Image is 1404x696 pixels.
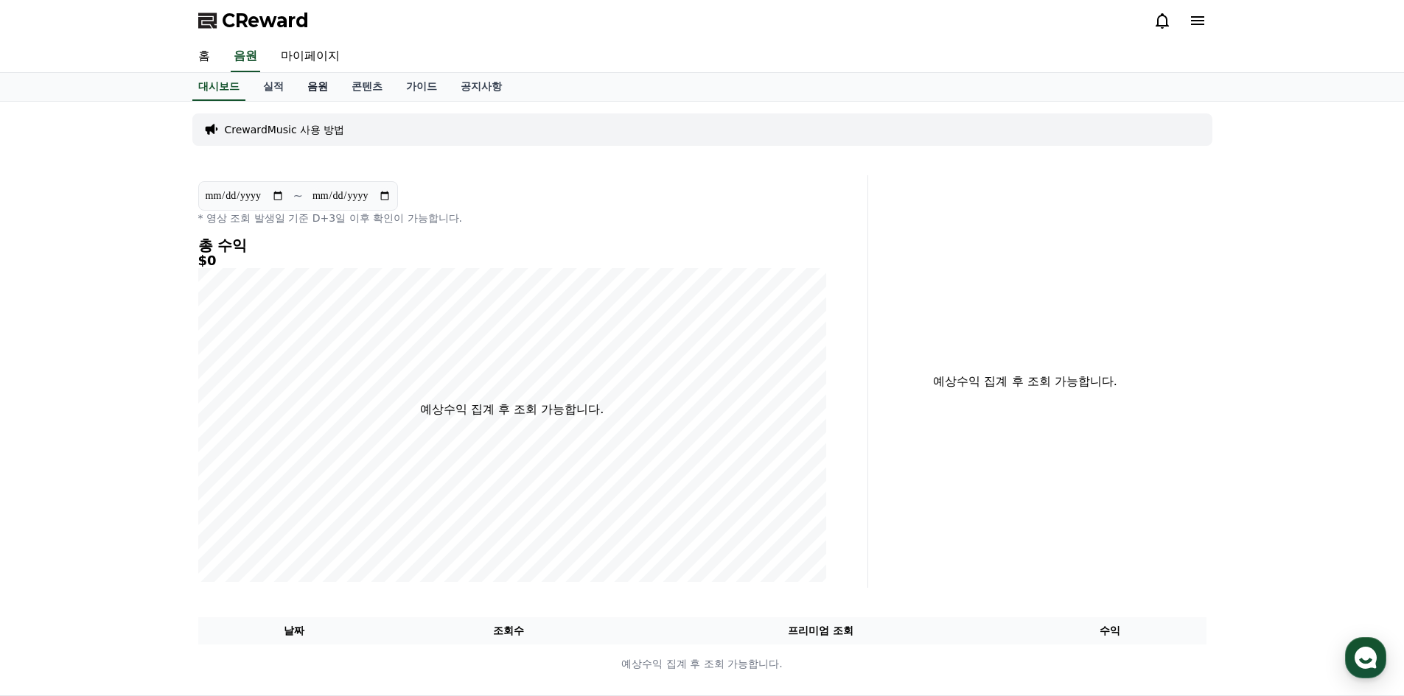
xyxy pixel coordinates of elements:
[296,73,340,101] a: 음원
[449,73,514,101] a: 공지사항
[222,9,309,32] span: CReward
[135,490,153,502] span: 대화
[293,187,303,205] p: ~
[97,467,190,504] a: 대화
[46,489,55,501] span: 홈
[231,41,260,72] a: 음원
[880,373,1171,390] p: 예상수익 집계 후 조회 가능합니다.
[390,617,626,644] th: 조회수
[198,237,826,253] h4: 총 수익
[198,617,391,644] th: 날짜
[340,73,394,101] a: 콘텐츠
[420,401,604,418] p: 예상수익 집계 후 조회 가능합니다.
[627,617,1014,644] th: 프리미엄 조회
[186,41,222,72] a: 홈
[198,253,826,268] h5: $0
[190,467,283,504] a: 설정
[394,73,449,101] a: 가이드
[269,41,352,72] a: 마이페이지
[225,122,345,137] a: CrewardMusic 사용 방법
[228,489,245,501] span: 설정
[1014,617,1206,644] th: 수익
[4,467,97,504] a: 홈
[192,73,245,101] a: 대시보드
[198,211,826,225] p: * 영상 조회 발생일 기준 D+3일 이후 확인이 가능합니다.
[198,9,309,32] a: CReward
[251,73,296,101] a: 실적
[199,656,1206,672] p: 예상수익 집계 후 조회 가능합니다.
